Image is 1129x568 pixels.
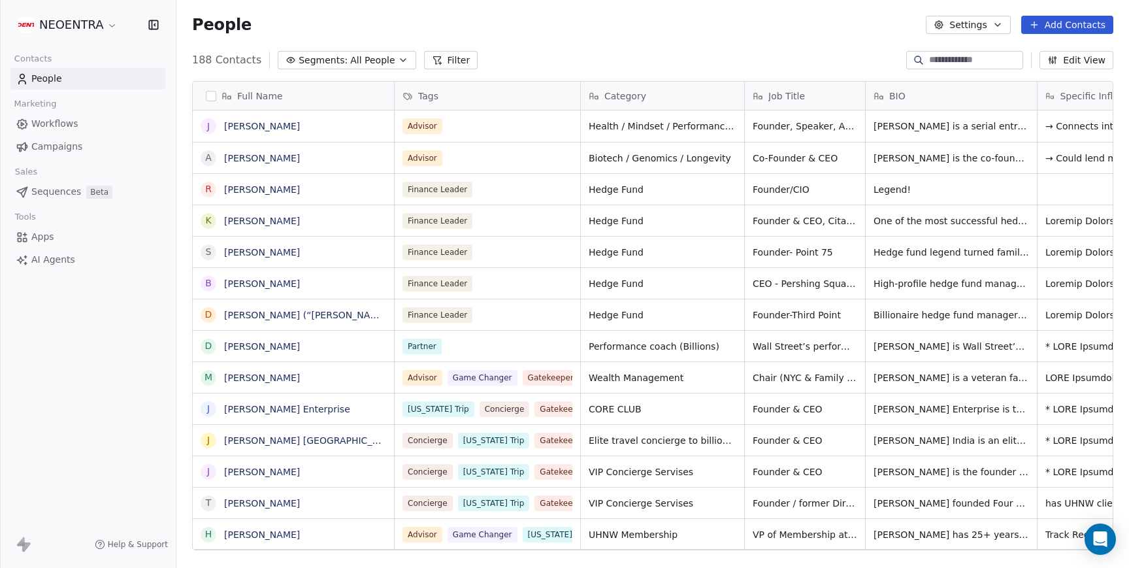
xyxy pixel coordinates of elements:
[207,402,210,416] div: J
[874,465,1029,478] span: [PERSON_NAME] is the founder of Luxury Attaché, a premier lifestyle concierge firm catering to an...
[480,401,530,417] span: Concierge
[224,341,300,352] a: [PERSON_NAME]
[31,185,81,199] span: Sequences
[753,434,857,447] span: Founder & CEO
[206,496,212,510] div: T
[95,539,168,550] a: Help & Support
[402,244,472,260] span: Finance Leader
[350,54,395,67] span: All People
[402,370,442,386] span: Advisor
[206,245,212,259] div: S
[205,308,212,322] div: D
[39,16,104,33] span: NEOENTRA
[31,117,78,131] span: Workflows
[874,434,1029,447] span: [PERSON_NAME] India is an elite travel concierge to billionaires, heads of state, and UHNW execut...
[448,370,517,386] span: Game Changer
[753,214,857,227] span: Founder & CEO, Citadel
[8,94,62,114] span: Marketing
[889,90,906,103] span: BIO
[589,152,736,165] span: Biotech / Genomics / Longevity
[523,527,595,543] span: [US_STATE] Trip
[402,401,474,417] span: [US_STATE] Trip
[874,246,1029,259] span: Hedge fund legend turned family office manager and pro sports owner. Notorious for top-tier tradi...
[205,214,211,227] div: K
[207,120,210,133] div: J
[768,90,805,103] span: Job Title
[402,527,442,543] span: Advisor
[402,182,472,197] span: Finance Leader
[581,82,744,110] div: Category
[402,213,472,229] span: Finance Leader
[205,182,212,196] div: R
[589,183,736,196] span: Hedge Fund
[589,120,736,133] span: Health / Mindset / Performance / Events
[874,403,1029,416] span: [PERSON_NAME] Enterprise is the visionary founder of CORE: Club, Manhattan’s ultra-exclusive priv...
[237,90,283,103] span: Full Name
[402,495,453,511] span: Concierge
[589,214,736,227] span: Hedge Fund
[205,276,212,290] div: B
[31,140,82,154] span: Campaigns
[224,435,399,446] a: [PERSON_NAME] [GEOGRAPHIC_DATA]
[753,309,857,322] span: Founder-Third Point
[10,226,165,248] a: Apps
[753,277,857,290] span: CEO - Pershing Square Capital Management
[534,495,591,511] span: Gatekeeper
[458,464,530,480] span: [US_STATE] Trip
[604,90,646,103] span: Category
[207,433,210,447] div: J
[9,162,43,182] span: Sales
[448,527,517,543] span: Game Changer
[418,90,438,103] span: Tags
[395,82,580,110] div: Tags
[589,371,736,384] span: Wealth Management
[224,247,300,258] a: [PERSON_NAME]
[874,120,1029,133] span: [PERSON_NAME] is a serial entrepreneur, NYT bestselling author, co-founder of [PERSON_NAME] (sold...
[753,497,857,510] span: Founder / former Director of North American Membership for Quintessentially
[1039,51,1113,69] button: Edit View
[31,230,54,244] span: Apps
[458,495,530,511] span: [US_STATE] Trip
[224,184,300,195] a: [PERSON_NAME]
[589,309,736,322] span: Hedge Fund
[299,54,348,67] span: Segments:
[402,150,442,166] span: Advisor
[745,82,865,110] div: Job Title
[458,433,530,448] span: [US_STATE] Trip
[589,434,736,447] span: Elite travel concierge to billionaires
[8,49,57,69] span: Contacts
[874,152,1029,165] span: [PERSON_NAME] is the co-founder and CEO of 23andMe, a category-defining consumer genomics company...
[10,68,165,90] a: People
[1021,16,1113,34] button: Add Contacts
[874,340,1029,353] span: [PERSON_NAME] is Wall Street’s premier performance coach and a renowned neuropsychology expert fo...
[205,339,212,353] div: D
[402,276,472,292] span: Finance Leader
[9,207,41,227] span: Tools
[874,183,1029,196] span: Legend!
[207,465,210,478] div: J
[753,528,857,541] span: VP of Membership at Tiger for 13 years.
[224,310,474,320] a: [PERSON_NAME] (“[PERSON_NAME]”) [PERSON_NAME]
[10,181,165,203] a: SequencesBeta
[866,82,1037,110] div: BIO
[10,136,165,158] a: Campaigns
[926,16,1010,34] button: Settings
[589,340,736,353] span: Performance coach (Billions)
[402,118,442,134] span: Advisor
[753,183,857,196] span: Founder/CIO
[192,52,261,68] span: 188 Contacts
[534,401,591,417] span: Gatekeeper
[224,373,300,383] a: [PERSON_NAME]
[753,340,857,353] span: Wall Street’s performance coach (Billions)
[224,278,300,289] a: [PERSON_NAME]
[16,14,120,36] button: NEOENTRA
[193,110,395,550] div: grid
[1085,524,1116,555] div: Open Intercom Messenger
[108,539,168,550] span: Help & Support
[534,433,591,448] span: Gatekeeper
[589,277,736,290] span: Hedge Fund
[10,113,165,135] a: Workflows
[753,403,857,416] span: Founder & CEO
[193,82,394,110] div: Full Name
[753,465,857,478] span: Founder & CEO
